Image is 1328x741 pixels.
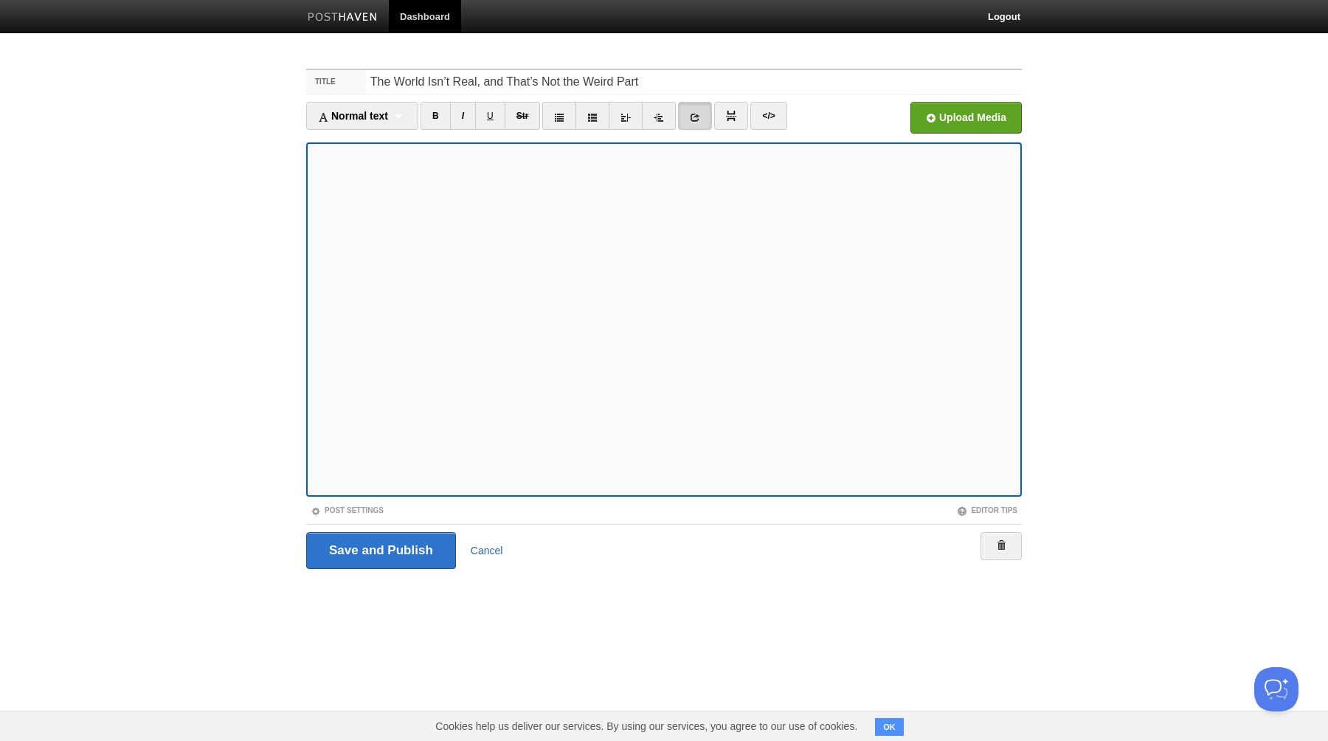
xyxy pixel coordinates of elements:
[308,13,378,24] img: Posthaven-bar
[306,532,456,569] input: Save and Publish
[421,711,872,741] span: Cookies help us deliver our services. By using our services, you agree to our use of cookies.
[471,545,503,556] a: Cancel
[318,110,388,122] span: Normal text
[957,506,1017,514] a: Editor Tips
[450,102,476,130] a: I
[1254,667,1298,711] iframe: Help Scout Beacon - Open
[421,102,451,130] a: B
[505,102,541,130] a: Str
[750,102,786,130] a: </>
[516,111,529,121] del: Str
[875,718,904,736] button: OK
[311,506,384,514] a: Post Settings
[306,70,366,94] label: Title
[726,111,736,121] img: pagebreak-icon.png
[475,102,505,130] a: U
